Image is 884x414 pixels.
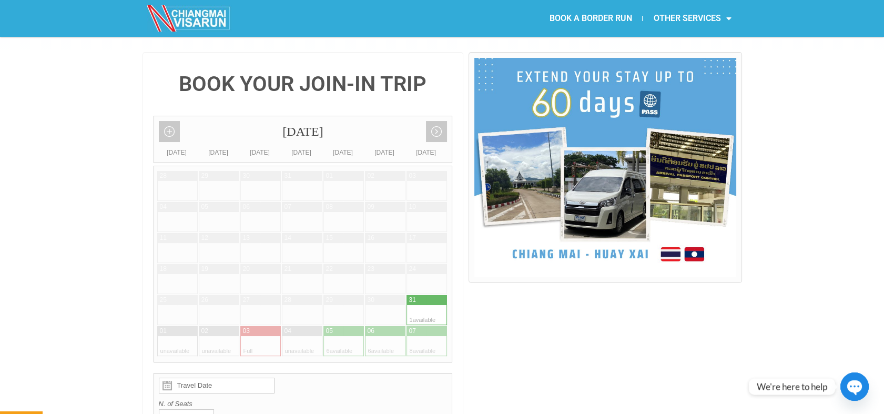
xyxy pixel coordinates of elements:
div: 26 [201,296,208,305]
div: 03 [243,327,250,336]
div: [DATE] [154,116,452,147]
div: 07 [284,203,291,211]
div: 05 [326,327,333,336]
a: BOOK A BORDER RUN [538,6,642,31]
div: 23 [368,265,374,274]
div: [DATE] [405,147,447,158]
div: 28 [284,296,291,305]
div: 30 [368,296,374,305]
div: 07 [409,327,416,336]
div: 01 [160,327,167,336]
div: 01 [326,171,333,180]
div: 03 [409,171,416,180]
div: [DATE] [322,147,364,158]
div: 09 [368,203,374,211]
div: 06 [243,203,250,211]
div: 27 [243,296,250,305]
div: 13 [243,234,250,243]
div: 28 [160,171,167,180]
div: 10 [409,203,416,211]
div: 31 [409,296,416,305]
div: 25 [160,296,167,305]
div: [DATE] [198,147,239,158]
div: [DATE] [156,147,198,158]
div: 04 [284,327,291,336]
div: 20 [243,265,250,274]
div: [DATE] [281,147,322,158]
div: 31 [284,171,291,180]
div: [DATE] [364,147,405,158]
div: 14 [284,234,291,243]
a: OTHER SERVICES [643,6,741,31]
div: 18 [160,265,167,274]
div: 29 [326,296,333,305]
h4: BOOK YOUR JOIN-IN TRIP [154,74,453,95]
div: 08 [326,203,333,211]
div: 29 [201,171,208,180]
div: 06 [368,327,374,336]
div: 05 [201,203,208,211]
nav: Menu [442,6,741,31]
div: 24 [409,265,416,274]
div: [DATE] [239,147,281,158]
div: 17 [409,234,416,243]
div: 02 [368,171,374,180]
div: 21 [284,265,291,274]
div: 04 [160,203,167,211]
div: 30 [243,171,250,180]
div: 16 [368,234,374,243]
div: 15 [326,234,333,243]
div: 02 [201,327,208,336]
div: 12 [201,234,208,243]
label: N. of Seats [159,399,448,409]
div: 22 [326,265,333,274]
div: 11 [160,234,167,243]
div: 19 [201,265,208,274]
